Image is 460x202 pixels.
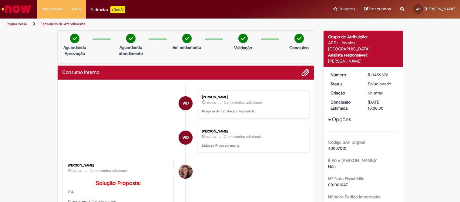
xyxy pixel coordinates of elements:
div: Solucionado [368,81,396,87]
b: Solução Proposta: [96,180,141,187]
span: 001001047 [328,182,348,187]
dt: Número [326,72,363,78]
span: Favoritos [338,6,355,12]
dt: Criação [326,90,363,96]
p: Aguardando atendimento [116,44,146,56]
span: WD [183,96,189,111]
h2: Consumo Interno Histórico de tíquete [62,70,99,75]
small: Comentários adicionais [90,168,129,173]
div: Grupo de Atribuição: [328,34,398,40]
span: Rascunhos [369,6,391,12]
small: Comentários adicionais [224,100,263,105]
div: [DATE] 10:00:00 [368,99,396,111]
a: Formulário de Atendimento [41,22,86,26]
div: R13459878 [368,72,396,78]
ul: Trilhas de página [5,19,302,30]
span: Não [328,164,336,169]
div: [PERSON_NAME] [202,95,303,99]
button: Adicionar anexos [301,69,309,77]
span: 3h atrás [206,101,216,104]
a: Página inicial [7,22,28,26]
span: 3h atrás [206,135,216,139]
dt: Status [326,81,363,87]
img: check-circle-green.png [70,34,79,43]
img: check-circle-green.png [126,34,136,43]
time: 28/08/2025 21:07:19 [206,135,216,139]
p: Pesquisa de Satisfação respondida! [202,109,303,114]
div: [PERSON_NAME] [68,164,169,167]
dt: Conclusão Estimada [326,99,363,111]
small: Comentários adicionais [224,134,263,139]
div: WENDEL DOUGLAS [179,96,193,110]
p: Concluído [289,45,309,51]
p: Aguardando Aprovação [60,44,89,56]
div: [PERSON_NAME] [328,58,398,64]
span: More [72,6,81,12]
span: WD [183,130,189,145]
img: check-circle-green.png [238,34,248,43]
time: 28/08/2025 21:07:44 [206,101,216,104]
time: 28/08/2025 18:46:13 [368,90,383,96]
div: Selma Rosa Resende Marques [179,165,193,179]
div: WENDEL DOUGLAS [179,131,193,145]
img: check-circle-green.png [294,34,304,43]
time: 28/08/2025 19:15:16 [72,169,82,173]
div: 28/08/2025 18:46:13 [368,90,396,96]
a: Rascunhos [364,6,391,12]
div: APFJ - Invoice - [GEOGRAPHIC_DATA] [328,40,398,52]
img: check-circle-green.png [182,34,192,43]
span: WD [416,7,421,11]
b: Número Pedido Importação [328,194,381,200]
p: Em andamento [173,44,201,50]
p: +GenAi [110,6,125,13]
div: [PERSON_NAME] [202,130,303,133]
span: [PERSON_NAME] [425,6,455,12]
span: 40007010 [328,146,346,151]
p: Validação [234,45,252,51]
span: 5h atrás [72,169,82,173]
div: Analista responsável: [328,52,398,58]
img: ServiceNow [1,3,32,15]
b: Código SAP original [328,139,365,145]
b: Nº Nota Fiscal Mãe [328,176,364,181]
b: É Pó e [PERSON_NAME]? [328,158,377,163]
span: 5h atrás [368,90,383,96]
p: Solução Proposta aceita. [202,143,303,148]
span: Requisições [42,6,63,12]
div: Padroniza [90,6,125,13]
